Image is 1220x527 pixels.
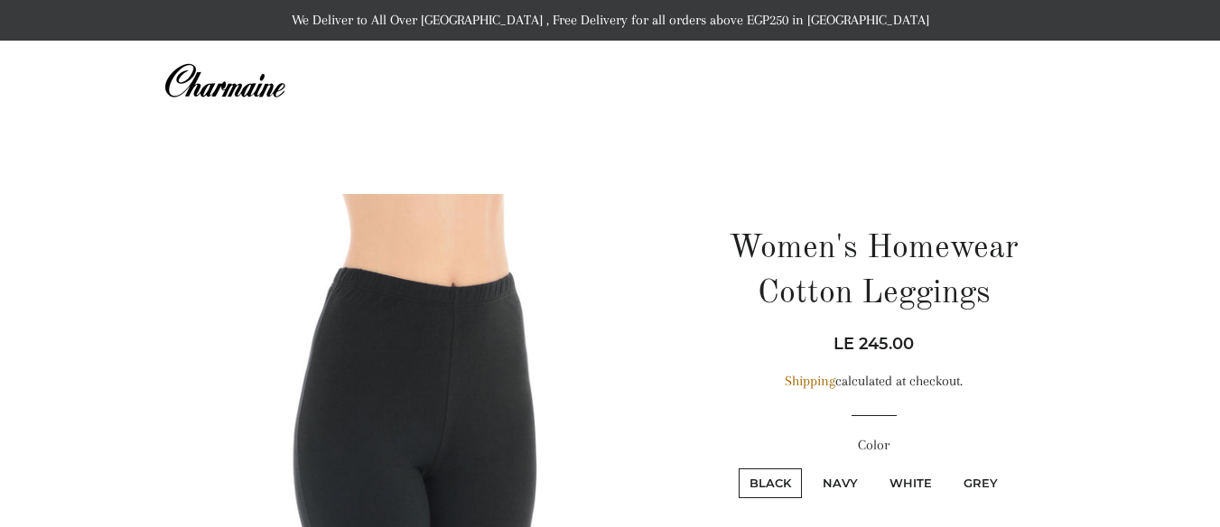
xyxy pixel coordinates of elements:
label: Navy [812,468,869,498]
label: Black [739,468,802,498]
div: calculated at checkout. [713,370,1034,393]
span: LE 245.00 [834,334,914,354]
img: Charmaine Egypt [163,61,285,101]
a: Shipping [785,373,835,389]
label: White [879,468,943,498]
h1: Women's Homewear Cotton Leggings [713,227,1034,318]
label: Grey [953,468,1009,498]
label: Color [713,434,1034,457]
